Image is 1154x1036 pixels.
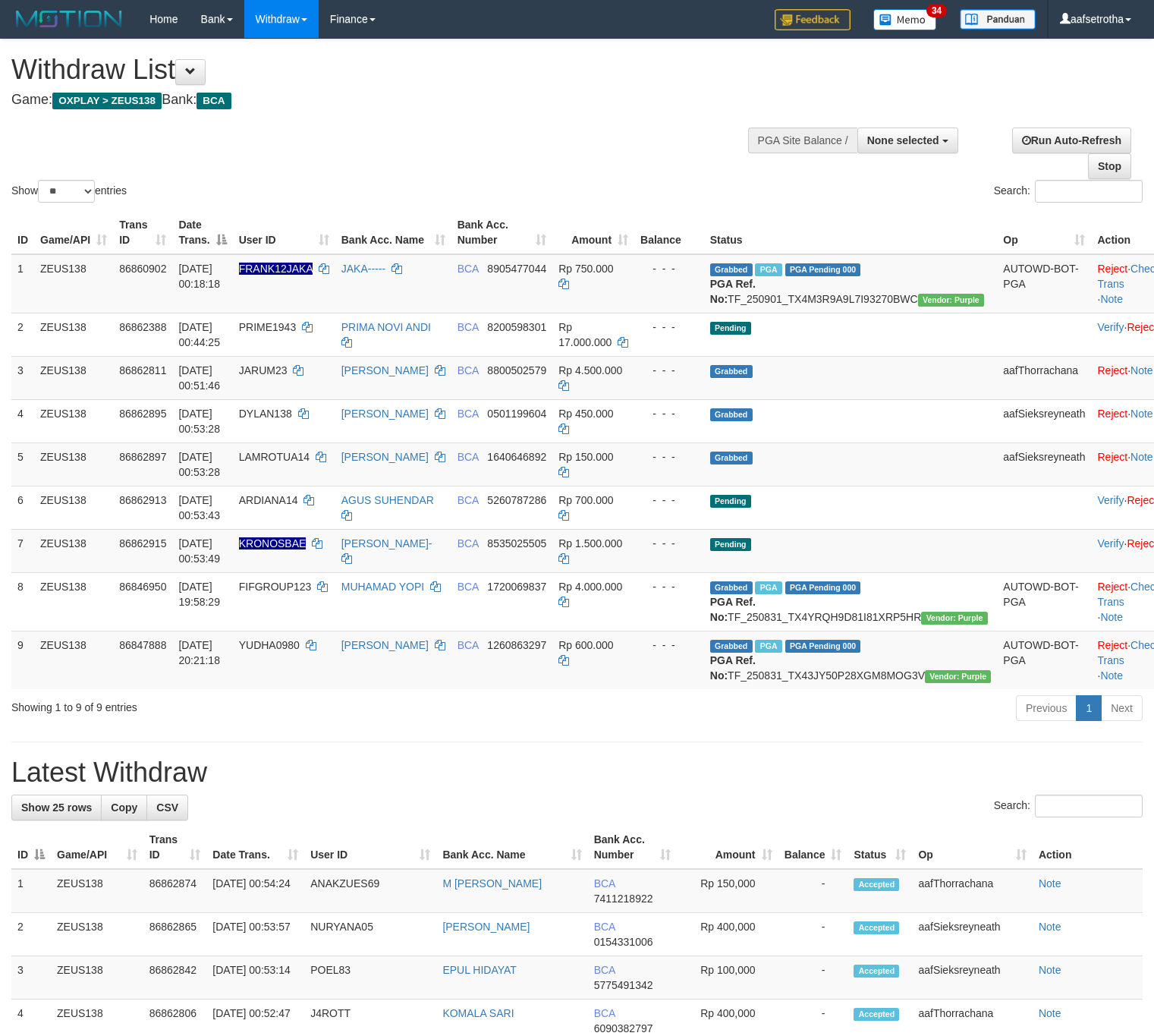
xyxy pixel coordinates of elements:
span: LAMROTUA14 [239,451,310,463]
label: Show entries [11,180,127,203]
td: [DATE] 00:53:57 [206,913,304,956]
span: [DATE] 19:58:29 [178,581,220,608]
td: 7 [11,529,34,572]
span: Copy 1260863297 to clipboard [487,639,546,651]
td: ZEUS138 [34,399,113,442]
td: ZEUS138 [51,956,143,1000]
span: 86847888 [119,639,166,651]
td: - [778,956,848,1000]
td: aafSieksreyneath [912,956,1032,1000]
img: MOTION_logo.png [11,8,127,30]
a: Note [1130,408,1153,420]
span: Accepted [854,1008,899,1021]
div: PGA Site Balance / [748,128,857,153]
th: Date Trans.: activate to sort column ascending [206,826,304,869]
a: [PERSON_NAME] [341,451,429,463]
th: Game/API: activate to sort column ascending [34,211,113,254]
td: TF_250831_TX4YRQH9D81I81XRP5HR [704,572,998,631]
span: BCA [458,451,479,463]
td: 2 [11,313,34,356]
span: BCA [458,537,479,549]
th: Trans ID: activate to sort column ascending [143,826,207,869]
td: 1 [11,254,34,313]
span: 86862913 [119,494,166,506]
th: Action [1033,826,1143,869]
td: 5 [11,442,34,486]
td: NURYANA05 [304,913,436,956]
input: Search: [1035,795,1143,817]
a: KOMALA SARI [442,1007,514,1019]
td: aafSieksreyneath [997,442,1091,486]
b: PGA Ref. No: [710,596,756,623]
span: 34 [926,4,947,17]
span: Copy [111,801,137,814]
a: Note [1100,293,1123,305]
th: ID: activate to sort column descending [11,826,51,869]
a: CSV [146,795,188,820]
span: Rp 750.000 [558,263,613,275]
a: Note [1130,364,1153,376]
select: Showentries [38,180,95,203]
span: 86846950 [119,581,166,593]
th: Op: activate to sort column ascending [997,211,1091,254]
span: Copy 8200598301 to clipboard [487,321,546,333]
a: [PERSON_NAME] [341,639,429,651]
th: User ID: activate to sort column ascending [233,211,335,254]
span: FIFGROUP123 [239,581,312,593]
span: 86860902 [119,263,166,275]
span: Copy 8535025505 to clipboard [487,537,546,549]
span: JARUM23 [239,364,288,376]
a: [PERSON_NAME] [341,364,429,376]
span: BCA [458,364,479,376]
td: aafThorrachana [912,869,1032,913]
td: 2 [11,913,51,956]
td: ZEUS138 [34,631,113,689]
a: Verify [1097,321,1124,333]
a: [PERSON_NAME] [341,408,429,420]
span: Accepted [854,921,899,934]
td: 3 [11,356,34,399]
td: aafThorrachana [997,356,1091,399]
a: Show 25 rows [11,795,102,820]
img: panduan.png [960,9,1036,30]
span: 86862811 [119,364,166,376]
a: AGUS SUHENDAR [341,494,434,506]
td: 8 [11,572,34,631]
div: - - - [640,449,698,464]
span: 86862388 [119,321,166,333]
label: Search: [994,795,1143,817]
span: BCA [594,921,615,933]
span: BCA [458,494,479,506]
div: - - - [640,320,698,335]
th: ID [11,211,34,254]
span: Copy 1640646892 to clipboard [487,451,546,463]
td: 1 [11,869,51,913]
span: [DATE] 00:53:49 [178,537,220,565]
div: - - - [640,261,698,276]
span: Rp 17.000.000 [558,321,612,348]
a: MUHAMAD YOPI [341,581,424,593]
td: ZEUS138 [34,442,113,486]
div: - - - [640,363,698,378]
span: [DATE] 00:53:43 [178,494,220,521]
h4: Game: Bank: [11,93,754,108]
a: M [PERSON_NAME] [442,877,542,890]
th: Date Trans.: activate to sort column descending [172,211,232,254]
th: Bank Acc. Name: activate to sort column ascending [335,211,451,254]
td: POEL83 [304,956,436,1000]
span: Rp 150.000 [558,451,613,463]
span: BCA [458,263,479,275]
span: Copy 8800502579 to clipboard [487,364,546,376]
span: BCA [458,408,479,420]
th: Amount: activate to sort column ascending [552,211,634,254]
a: Note [1100,669,1123,682]
td: TF_250901_TX4M3R9A9L7I93270BWC [704,254,998,313]
span: PRIME1943 [239,321,296,333]
td: aafSieksreyneath [997,399,1091,442]
span: Copy 1720069837 to clipboard [487,581,546,593]
span: Copy 0501199604 to clipboard [487,408,546,420]
a: Note [1039,964,1061,976]
input: Search: [1035,180,1143,203]
span: BCA [197,93,231,109]
td: Rp 400,000 [677,913,778,956]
